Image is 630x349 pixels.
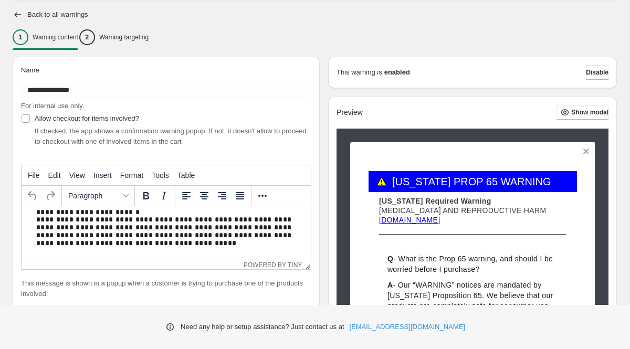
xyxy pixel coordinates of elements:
p: Warning targeting [99,33,149,41]
button: Disable [586,65,608,80]
a: [EMAIL_ADDRESS][DOMAIN_NAME] [350,322,465,332]
h3: [US_STATE] PROP 65 WARNING [369,171,577,192]
div: Resize [302,260,311,269]
button: Show modal [556,105,608,120]
strong: enabled [384,67,410,78]
p: - What is the Prop 65 warning, and should I be worried before I purchase? [387,253,558,274]
button: 2Warning targeting [79,26,149,48]
button: Align right [213,187,231,205]
p: This message is shown in a popup when a customer is trying to purchase one of the products involved: [21,278,311,299]
button: Align left [177,187,195,205]
span: Insert [93,171,112,179]
span: Paragraph [68,192,120,200]
button: Align center [195,187,213,205]
span: Disable [586,68,608,77]
span: If checked, the app shows a confirmation warning popup. If not, it doesn't allow to proceed to ch... [35,127,307,145]
button: Formats [64,187,132,205]
span: Format [120,171,143,179]
span: [US_STATE] Required Warning [379,197,491,205]
button: Bold [137,187,155,205]
span: File [28,171,40,179]
button: Redo [41,187,59,205]
span: Table [177,171,195,179]
button: Italic [155,187,173,205]
p: Warning content [33,33,78,41]
span: Show modal [571,108,608,117]
div: 1 [13,29,28,45]
a: [DOMAIN_NAME] [379,216,440,224]
span: Name [21,66,39,74]
span: A [387,281,393,289]
span: Allow checkout for items involved? [35,114,139,122]
iframe: Rich Text Area [22,206,311,260]
h2: Back to all warnings [27,10,88,19]
span: Edit [48,171,61,179]
div: 2 [79,29,95,45]
span: View [69,171,85,179]
p: This warning is [337,67,382,78]
span: For internal use only. [21,102,84,110]
span: Q [387,255,393,263]
p: [MEDICAL_DATA] AND REPRODUCTIVE HARM [379,207,566,214]
button: 1Warning content [13,26,78,48]
button: Undo [24,187,41,205]
button: Justify [231,187,249,205]
button: More... [254,187,271,205]
a: Powered by Tiny [244,261,302,269]
h2: Preview [337,108,363,117]
span: Tools [152,171,169,179]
